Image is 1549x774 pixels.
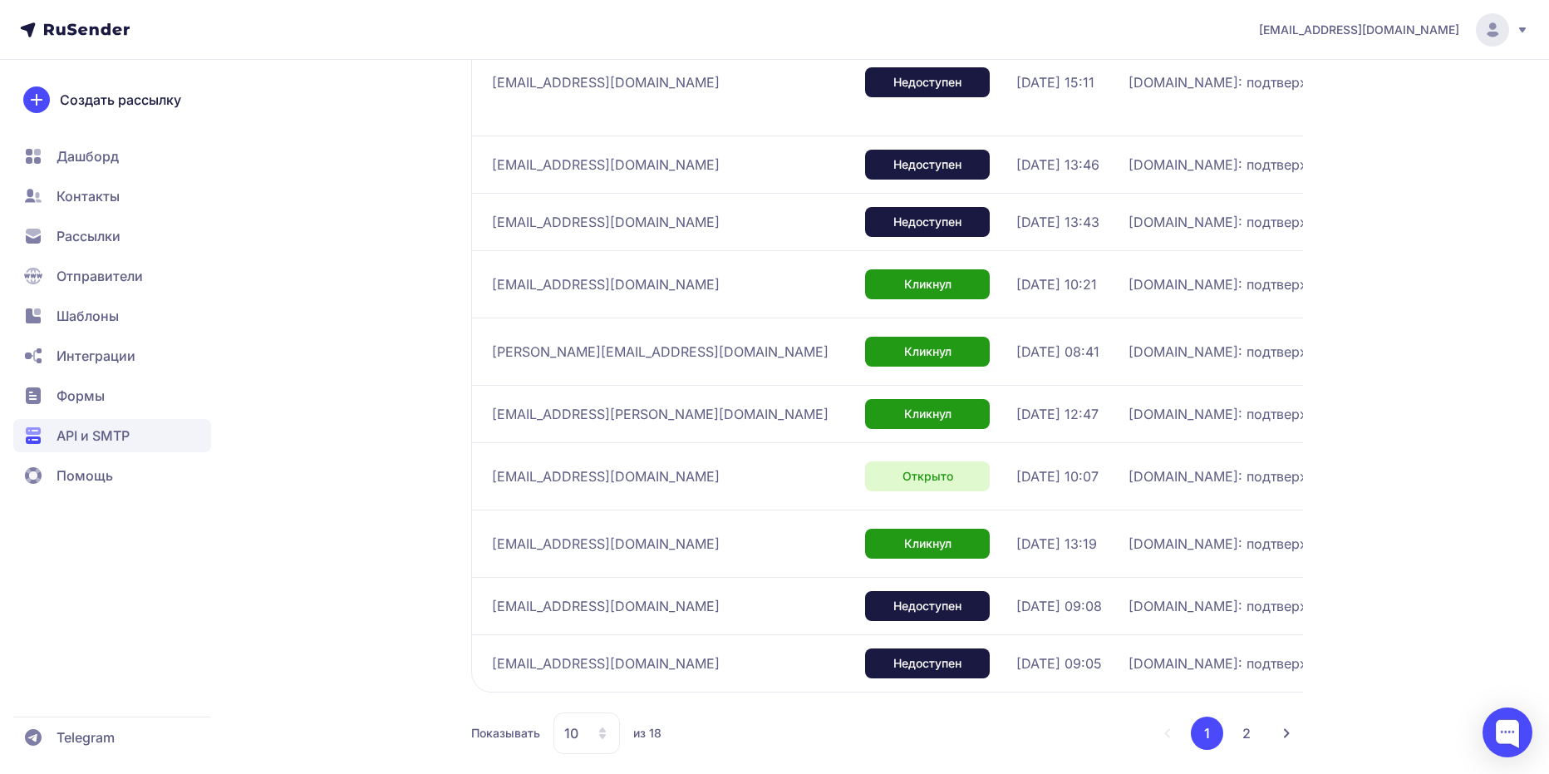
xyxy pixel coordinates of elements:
[1129,653,1438,673] span: [DOMAIN_NAME]: подтверждение email-адреса
[904,276,952,293] span: Кликнул
[60,90,181,110] span: Создать рассылку
[492,274,720,294] span: [EMAIL_ADDRESS][DOMAIN_NAME]
[1016,653,1102,673] span: [DATE] 09:05
[492,404,829,424] span: [EMAIL_ADDRESS][PERSON_NAME][DOMAIN_NAME]
[492,653,720,673] span: [EMAIL_ADDRESS][DOMAIN_NAME]
[904,343,952,360] span: Кликнул
[57,226,120,246] span: Рассылки
[57,346,135,366] span: Интеграции
[1129,534,1438,554] span: [DOMAIN_NAME]: подтверждение email-адреса
[1129,404,1438,424] span: [DOMAIN_NAME]: подтверждение email-адреса
[893,214,961,230] span: Недоступен
[1016,155,1099,175] span: [DATE] 13:46
[57,727,115,747] span: Telegram
[902,468,953,485] span: Открыто
[13,721,211,754] a: Telegram
[1016,274,1097,294] span: [DATE] 10:21
[633,725,661,742] span: из 18
[492,466,720,486] span: [EMAIL_ADDRESS][DOMAIN_NAME]
[1129,274,1438,294] span: [DOMAIN_NAME]: подтверждение email-адреса
[893,74,961,91] span: Недоступен
[492,155,720,175] span: [EMAIL_ADDRESS][DOMAIN_NAME]
[492,212,720,232] span: [EMAIL_ADDRESS][DOMAIN_NAME]
[1129,596,1438,616] span: [DOMAIN_NAME]: подтверждение email-адреса
[1016,404,1099,424] span: [DATE] 12:47
[57,466,113,486] span: Помощь
[1016,212,1099,232] span: [DATE] 13:43
[1259,22,1459,38] span: [EMAIL_ADDRESS][DOMAIN_NAME]
[893,598,961,614] span: Недоступен
[1129,212,1438,232] span: [DOMAIN_NAME]: подтверждение email-адреса
[904,406,952,422] span: Кликнул
[1016,534,1097,554] span: [DATE] 13:19
[1129,72,1438,92] span: [DOMAIN_NAME]: подтверждение email-адреса
[1129,155,1438,175] span: [DOMAIN_NAME]: подтверждение email-адреса
[1016,596,1102,616] span: [DATE] 09:08
[471,725,540,742] span: Показывать
[564,723,578,743] span: 10
[57,186,120,206] span: Контакты
[893,156,961,173] span: Недоступен
[1129,342,1438,362] span: [DOMAIN_NAME]: подтверждение email-адреса
[893,655,961,672] span: Недоступен
[57,306,119,326] span: Шаблоны
[1230,717,1263,750] button: 2
[57,426,130,446] span: API и SMTP
[492,534,720,554] span: [EMAIL_ADDRESS][DOMAIN_NAME]
[1191,717,1223,750] button: 1
[1016,466,1099,486] span: [DATE] 10:07
[57,386,105,406] span: Формы
[492,596,720,616] span: [EMAIL_ADDRESS][DOMAIN_NAME]
[57,266,143,286] span: Отправители
[1129,466,1438,486] span: [DOMAIN_NAME]: подтверждение email-адреса
[904,535,952,552] span: Кликнул
[1016,72,1094,92] span: [DATE] 15:11
[1016,342,1099,362] span: [DATE] 08:41
[57,146,119,166] span: Дашборд
[492,342,829,362] span: [PERSON_NAME][EMAIL_ADDRESS][DOMAIN_NAME]
[492,72,720,92] span: [EMAIL_ADDRESS][DOMAIN_NAME]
